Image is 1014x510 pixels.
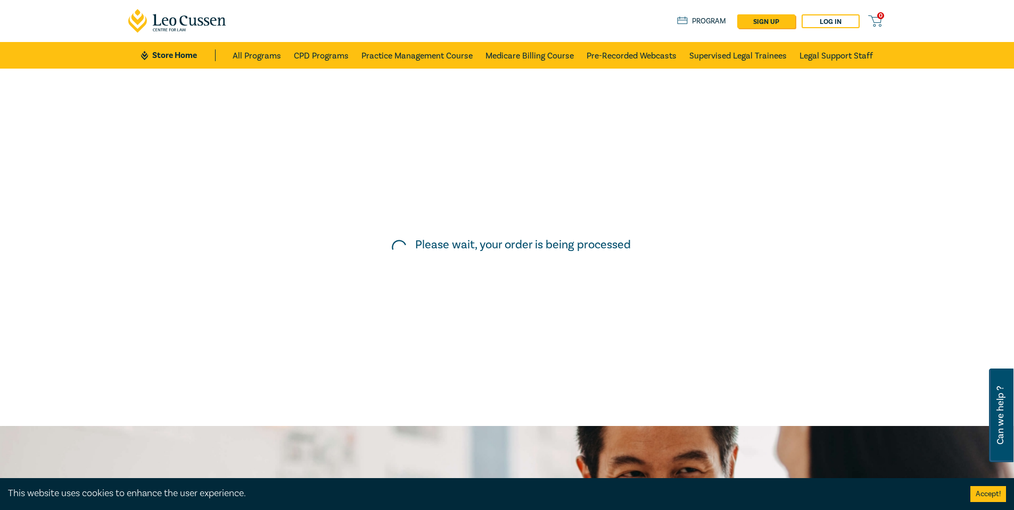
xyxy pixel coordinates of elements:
a: Legal Support Staff [799,42,873,69]
a: Log in [802,14,860,28]
a: Practice Management Course [361,42,473,69]
span: 0 [877,12,884,19]
a: Store Home [141,49,215,61]
a: Medicare Billing Course [485,42,574,69]
a: All Programs [233,42,281,69]
div: This website uses cookies to enhance the user experience. [8,487,954,500]
a: Supervised Legal Trainees [689,42,787,69]
a: Program [677,15,727,27]
a: sign up [737,14,795,28]
button: Accept cookies [970,486,1006,502]
a: Pre-Recorded Webcasts [587,42,677,69]
h5: Please wait, your order is being processed [415,238,631,252]
span: Can we help ? [995,375,1005,456]
a: CPD Programs [294,42,349,69]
